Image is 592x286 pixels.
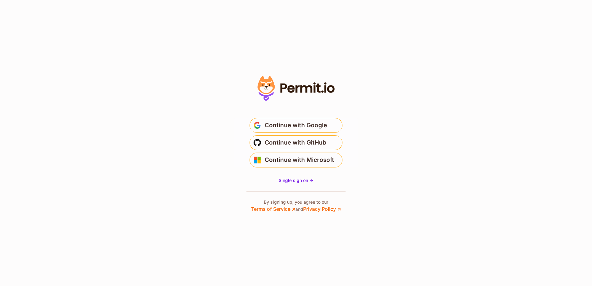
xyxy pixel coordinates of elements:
span: Continue with Google [265,120,327,130]
p: By signing up, you agree to our and [251,199,341,213]
span: Continue with Microsoft [265,155,334,165]
a: Terms of Service ↗ [251,206,295,212]
span: Continue with GitHub [265,138,326,148]
button: Continue with Microsoft [250,153,342,167]
button: Continue with Google [250,118,342,133]
a: Single sign on -> [279,177,313,184]
button: Continue with GitHub [250,135,342,150]
span: Single sign on -> [279,178,313,183]
a: Privacy Policy ↗ [303,206,341,212]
